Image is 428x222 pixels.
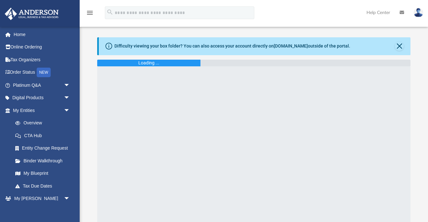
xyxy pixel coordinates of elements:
a: menu [86,12,94,17]
a: Home [4,28,80,41]
a: My Entitiesarrow_drop_down [4,104,80,117]
div: NEW [37,68,51,77]
a: Digital Productsarrow_drop_down [4,92,80,104]
a: Overview [9,117,80,129]
a: [DOMAIN_NAME] [274,43,308,48]
span: arrow_drop_down [64,192,76,205]
div: Loading ... [138,60,159,66]
div: Difficulty viewing your box folder? You can also access your account directly on outside of the p... [114,43,350,49]
i: search [106,9,113,16]
span: arrow_drop_down [64,92,76,105]
a: Entity Change Request [9,142,80,155]
a: My Blueprint [9,167,76,180]
span: arrow_drop_down [64,79,76,92]
a: My [PERSON_NAME] Teamarrow_drop_down [4,192,76,213]
a: Order StatusNEW [4,66,80,79]
a: Tax Organizers [4,53,80,66]
a: CTA Hub [9,129,80,142]
span: arrow_drop_down [64,104,76,117]
a: Tax Due Dates [9,180,80,192]
i: menu [86,9,94,17]
a: Binder Walkthrough [9,154,80,167]
img: Anderson Advisors Platinum Portal [3,8,61,20]
a: Online Ordering [4,41,80,54]
img: User Pic [414,8,423,17]
a: Platinum Q&Aarrow_drop_down [4,79,80,92]
button: Close [395,42,404,51]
